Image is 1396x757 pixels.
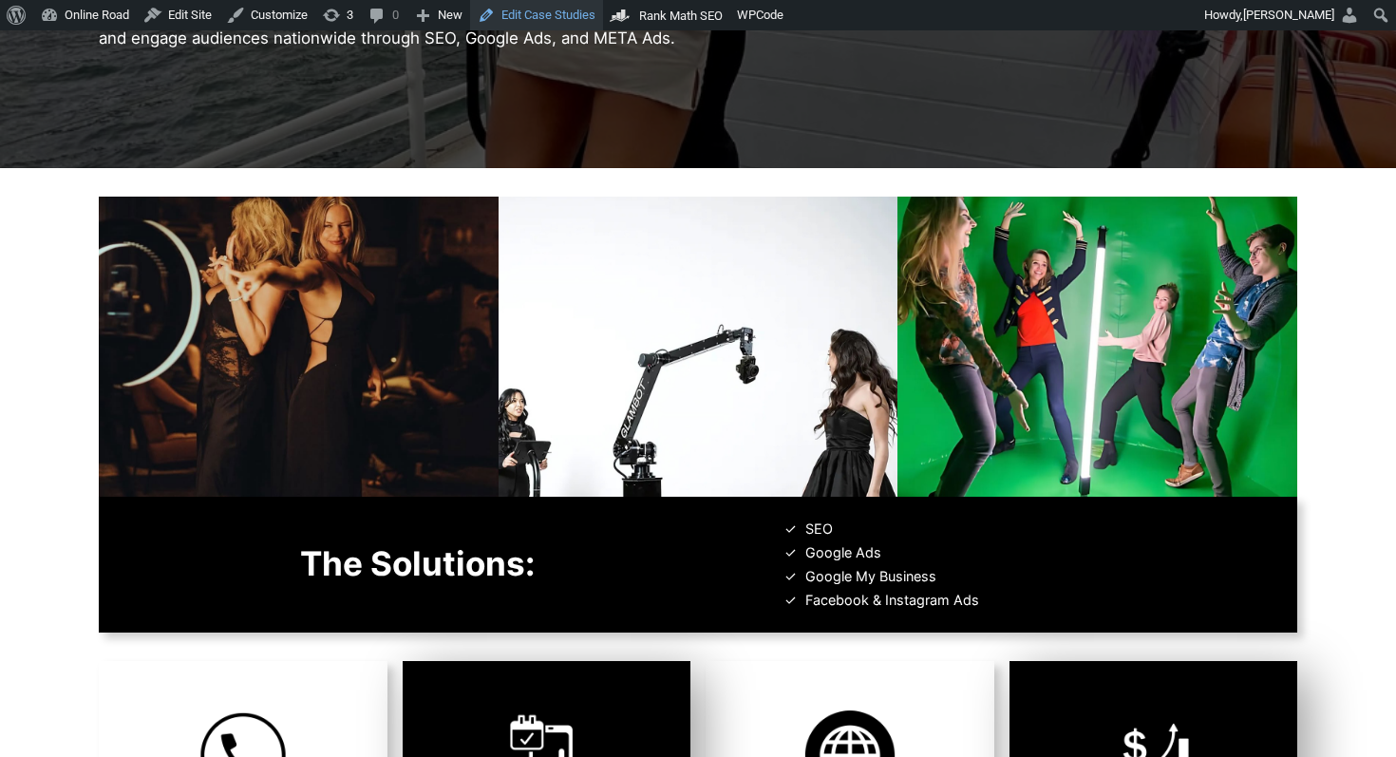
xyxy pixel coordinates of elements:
[797,564,1160,588] li: Google My Business
[797,540,1160,564] li: Google Ads
[1243,8,1334,22] span: [PERSON_NAME]
[797,588,1160,612] li: Facebook & Instagram Ads
[797,517,1160,540] li: SEO
[639,9,723,23] span: Rank Math SEO
[137,549,698,579] h1: The Solutions:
